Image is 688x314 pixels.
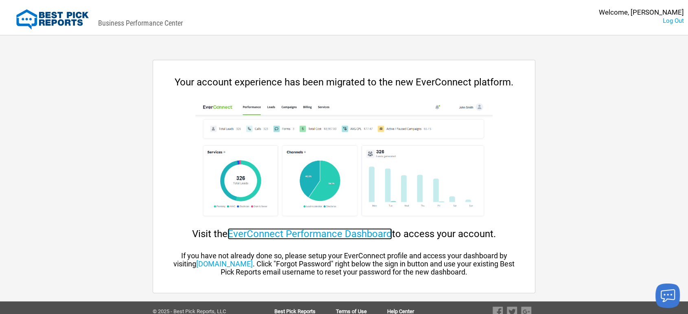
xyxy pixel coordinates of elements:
[196,259,253,268] a: [DOMAIN_NAME]
[195,100,492,222] img: cp-dashboard.png
[228,228,392,240] a: EverConnect Performance Dashboard
[655,283,680,308] button: Launch chat
[169,76,519,88] div: Your account experience has been migrated to the new EverConnect platform.
[599,8,684,17] div: Welcome, [PERSON_NAME]
[16,9,89,30] img: Best Pick Reports Logo
[169,252,519,276] div: If you have not already done so, please setup your EverConnect profile and access your dashboard ...
[169,228,519,240] div: Visit the to access your account.
[663,17,684,24] a: Log Out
